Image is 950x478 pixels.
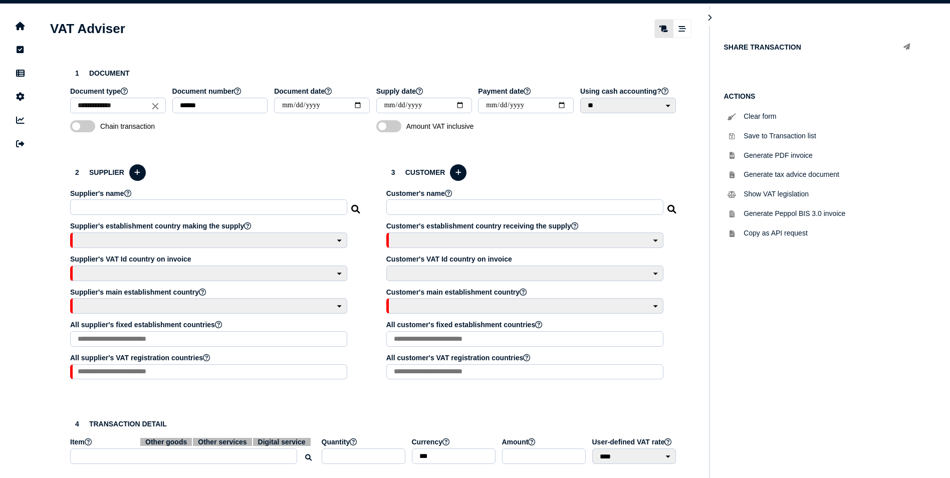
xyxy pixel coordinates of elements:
[70,417,84,431] div: 4
[70,321,349,329] label: All supplier's fixed establishment countries
[724,43,801,51] h1: Share transaction
[10,86,31,107] button: Manage settings
[70,288,349,296] label: Supplier's main establishment country
[406,122,512,130] span: Amount VAT inclusive
[70,87,167,95] label: Document type
[140,438,192,446] span: Other goods
[60,153,371,397] section: Define the seller
[724,92,915,100] h1: Actions
[386,165,400,179] div: 3
[386,288,665,296] label: Customer's main establishment country
[376,87,473,95] label: Supply date
[10,63,31,84] button: Data manager
[300,449,317,466] button: Search for an item by HS code or use natural language description
[386,222,665,230] label: Customer's establishment country receiving the supply
[10,110,31,131] button: Insights
[478,87,575,95] label: Payment date
[592,438,677,446] label: User-defined VAT rate
[386,321,665,329] label: All customer's fixed establishment countries
[10,133,31,154] button: Sign out
[172,87,270,95] label: Document number
[386,255,665,263] label: Customer's VAT Id country on invoice
[70,189,349,197] label: Supplier's name
[274,87,371,95] label: Document date
[898,39,915,56] button: Share transaction
[129,164,146,181] button: Add a new supplier to the database
[70,438,317,446] label: Item
[193,438,252,446] span: Other services
[10,16,31,37] button: Home
[450,164,466,181] button: Add a new customer to the database
[70,222,349,230] label: Supplier's establishment country making the supply
[70,165,84,179] div: 2
[351,202,361,210] i: Search for a dummy seller
[502,438,587,446] label: Amount
[70,66,84,80] div: 1
[322,438,407,446] label: Quantity
[386,189,665,197] label: Customer's name
[386,163,677,182] h3: Customer
[580,87,677,95] label: Using cash accounting?
[70,417,677,431] h3: Transaction detail
[50,21,125,37] h1: VAT Adviser
[253,438,311,446] span: Digital service
[412,438,497,446] label: Currency
[70,87,167,120] app-field: Select a document type
[10,39,31,60] button: Tasks
[386,354,665,362] label: All customer's VAT registration countries
[655,20,673,38] mat-button-toggle: Classic scrolling page view
[16,73,25,74] i: Data manager
[70,255,349,263] label: Supplier's VAT Id country on invoice
[667,202,677,210] i: Search for a dummy customer
[701,10,718,26] button: Hide
[70,66,677,80] h3: Document
[100,122,205,130] span: Chain transaction
[673,20,691,38] mat-button-toggle: Stepper view
[70,163,361,182] h3: Supplier
[150,100,161,111] i: Close
[70,354,349,362] label: All supplier's VAT registration countries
